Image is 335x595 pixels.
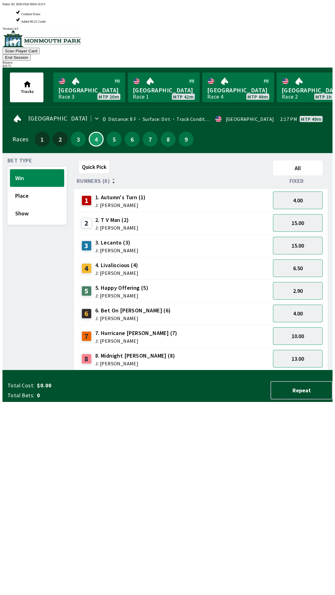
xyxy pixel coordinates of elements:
[95,316,171,321] span: J: [PERSON_NAME]
[7,158,32,163] span: Bet Type
[54,137,66,141] span: 2
[95,338,177,343] span: J: [PERSON_NAME]
[273,214,323,232] button: 15.00
[248,94,268,99] span: MTP 49m
[15,210,59,217] span: Show
[95,361,175,366] span: J: [PERSON_NAME]
[10,169,64,187] button: Win
[82,331,92,341] div: 7
[179,132,194,147] button: 9
[108,137,120,141] span: 5
[95,306,171,315] span: 6. Bet On [PERSON_NAME] (6)
[21,20,46,23] span: Added $0.25 Credit
[107,132,122,147] button: 5
[82,163,106,170] span: Quick Pick
[2,30,81,47] img: venue logo
[292,242,304,249] span: 15.00
[2,2,333,6] div: Public ID:
[95,352,175,360] span: 8. Midnight [PERSON_NAME] (8)
[15,174,59,182] span: Win
[133,94,149,99] div: Race 1
[292,219,304,227] span: 15.00
[170,116,225,122] span: Track Condition: Firm
[37,382,135,389] span: $0.00
[95,193,146,201] span: 1. Autumn's Turn (1)
[79,161,109,173] button: Quick Pick
[273,350,323,368] button: 13.00
[99,94,119,99] span: MTP 20m
[207,94,223,99] div: Race 4
[53,132,68,147] button: 2
[53,73,125,102] a: [GEOGRAPHIC_DATA]Race 3MTP 20m
[95,239,138,247] span: 3. Lecanto (3)
[77,178,270,184] div: Runners (8)
[270,178,325,184] div: Fixed
[95,261,138,269] span: 4. Livaliscious (4)
[2,54,31,61] button: End Session
[95,203,146,208] span: J: [PERSON_NAME]
[108,116,136,122] span: Distance: 8 F
[202,73,274,102] a: [GEOGRAPHIC_DATA]Race 4MTP 49m
[301,117,321,121] span: MTP 49m
[7,382,34,389] span: Total Cost:
[103,117,106,121] div: 0
[289,178,304,183] span: Fixed
[95,271,138,275] span: J: [PERSON_NAME]
[2,61,333,64] div: Balance
[82,218,92,228] div: 2
[89,132,104,147] button: 4
[37,392,135,399] span: 0
[21,12,40,16] span: Credited Ticket
[16,2,45,6] span: IEID-FI4J-IM3S-X2VJ
[162,137,174,141] span: 8
[82,354,92,364] div: 8
[161,132,176,147] button: 8
[143,132,158,147] button: 7
[128,73,200,102] a: [GEOGRAPHIC_DATA]Race 1MTP 42m
[273,192,323,209] button: 4.00
[293,197,303,204] span: 4.00
[95,329,177,337] span: 7. Hurricane [PERSON_NAME] (7)
[2,64,333,68] div: $ 29.75
[71,132,86,147] button: 3
[95,293,148,298] span: J: [PERSON_NAME]
[273,282,323,300] button: 2.90
[293,265,303,272] span: 6.50
[10,73,43,102] button: Tracks
[136,116,170,122] span: Surface: Dirt
[282,94,298,99] div: Race 2
[77,178,110,183] span: Runners (8)
[207,86,269,94] span: [GEOGRAPHIC_DATA]
[82,196,92,205] div: 1
[21,89,34,94] span: Tracks
[58,86,120,94] span: [GEOGRAPHIC_DATA]
[180,137,192,141] span: 9
[273,237,323,254] button: 15.00
[15,192,59,199] span: Place
[226,117,274,121] div: [GEOGRAPHIC_DATA]
[58,94,74,99] div: Race 3
[273,161,323,175] button: All
[292,333,304,340] span: 10.00
[10,205,64,222] button: Show
[276,165,320,172] span: All
[82,241,92,251] div: 3
[2,27,333,30] div: Version 1.4.0
[292,355,304,362] span: 13.00
[293,310,303,317] span: 4.00
[7,392,34,399] span: Total Bets:
[2,48,40,54] button: Scan Player Card
[91,138,101,141] span: 4
[72,137,84,141] span: 3
[144,137,156,141] span: 7
[95,225,138,230] span: J: [PERSON_NAME]
[82,309,92,319] div: 6
[126,137,138,141] span: 6
[12,137,28,142] div: Races
[95,284,148,292] span: 5. Happy Offering (5)
[36,137,48,141] span: 1
[173,94,194,99] span: MTP 42m
[95,216,138,224] span: 2. T V Man (2)
[82,263,92,273] div: 4
[133,86,195,94] span: [GEOGRAPHIC_DATA]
